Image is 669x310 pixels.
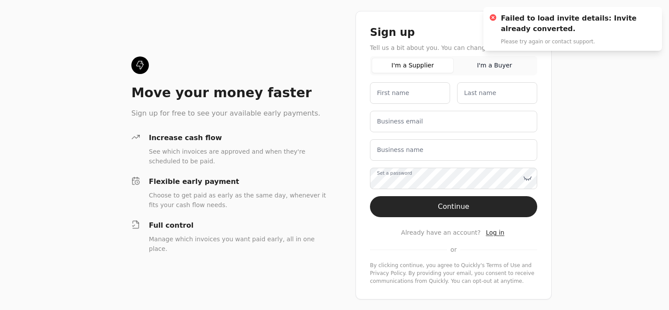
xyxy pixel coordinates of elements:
[131,108,327,119] div: Sign up for free to see your available early payments.
[131,85,327,101] div: Move your money faster
[149,133,327,143] div: Increase cash flow
[149,176,327,187] div: Flexible early payment
[486,228,504,237] a: Log in
[377,117,423,126] label: Business email
[401,228,481,237] span: Already have an account?
[451,245,457,254] span: or
[501,13,644,34] div: Failed to load invite details: Invite already converted.
[486,229,504,236] span: Log in
[149,220,327,231] div: Full control
[149,190,327,210] div: Choose to get paid as early as the same day, whenever it fits your cash flow needs.
[484,228,506,238] button: Log in
[501,38,644,46] div: Please try again or contact support.
[377,169,412,176] label: Set a password
[377,145,423,155] label: Business name
[149,147,327,166] div: See which invoices are approved and when they're scheduled to be paid.
[486,262,520,268] a: terms-of-service
[454,58,535,73] button: I'm a Buyer
[370,270,405,276] a: privacy-policy
[149,234,327,254] div: Manage which invoices you want paid early, all in one place.
[377,88,409,98] label: First name
[370,43,537,53] div: Tell us a bit about you. You can change this later.
[370,25,537,39] div: Sign up
[370,196,537,217] button: Continue
[370,261,537,285] div: By clicking continue, you agree to Quickly's and . By providing your email, you consent to receiv...
[372,58,454,73] button: I'm a Supplier
[464,88,496,98] label: Last name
